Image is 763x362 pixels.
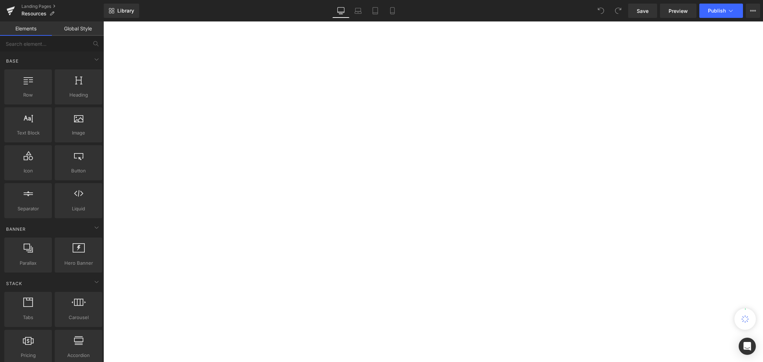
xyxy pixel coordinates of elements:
[637,7,649,15] span: Save
[57,259,100,267] span: Hero Banner
[6,167,50,175] span: Icon
[594,4,608,18] button: Undo
[746,4,760,18] button: More
[5,280,23,287] span: Stack
[52,21,104,36] a: Global Style
[6,129,50,137] span: Text Block
[21,11,47,16] span: Resources
[117,8,134,14] span: Library
[21,4,104,9] a: Landing Pages
[57,205,100,212] span: Liquid
[660,4,696,18] a: Preview
[611,4,625,18] button: Redo
[332,4,349,18] a: Desktop
[6,314,50,321] span: Tabs
[384,4,401,18] a: Mobile
[104,4,139,18] a: New Library
[349,4,367,18] a: Laptop
[6,205,50,212] span: Separator
[699,4,743,18] button: Publish
[5,58,19,64] span: Base
[57,314,100,321] span: Carousel
[739,338,756,355] div: Open Intercom Messenger
[6,259,50,267] span: Parallax
[5,226,26,233] span: Banner
[708,8,726,14] span: Publish
[57,91,100,99] span: Heading
[367,4,384,18] a: Tablet
[669,7,688,15] span: Preview
[6,352,50,359] span: Pricing
[57,167,100,175] span: Button
[6,91,50,99] span: Row
[57,129,100,137] span: Image
[57,352,100,359] span: Accordion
